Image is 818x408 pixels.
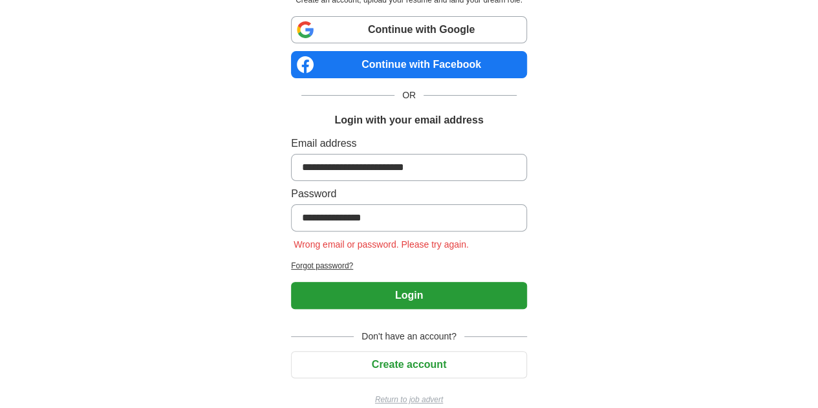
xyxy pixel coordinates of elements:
[354,330,464,343] span: Don't have an account?
[291,359,527,370] a: Create account
[291,351,527,378] button: Create account
[291,394,527,405] a: Return to job advert
[291,51,527,78] a: Continue with Facebook
[291,136,527,151] label: Email address
[291,239,471,250] span: Wrong email or password. Please try again.
[291,16,527,43] a: Continue with Google
[334,113,483,128] h1: Login with your email address
[291,260,527,272] a: Forgot password?
[394,89,424,102] span: OR
[291,282,527,309] button: Login
[291,186,527,202] label: Password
